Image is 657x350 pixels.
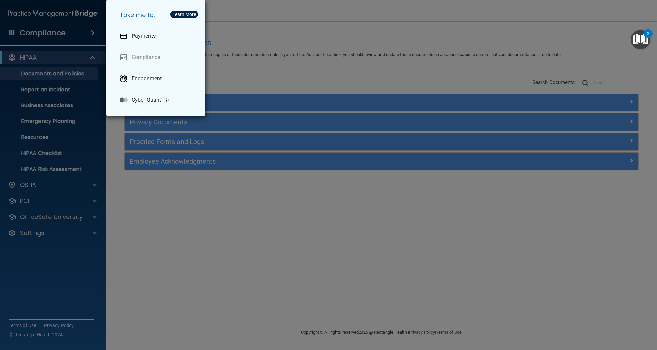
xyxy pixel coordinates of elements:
a: Compliance [114,48,200,67]
h5: Take me to: [114,6,200,24]
a: Engagement [114,69,200,88]
button: Open Resource Center, 2 new notifications [631,30,650,49]
a: Payments [114,27,200,45]
button: Learn More [170,11,198,18]
p: Payments [132,33,156,39]
p: Engagement [132,75,162,82]
p: Cyber Quant [132,97,161,103]
a: Cyber Quant [114,91,200,109]
div: Learn More [172,12,196,17]
div: 2 [647,34,649,42]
